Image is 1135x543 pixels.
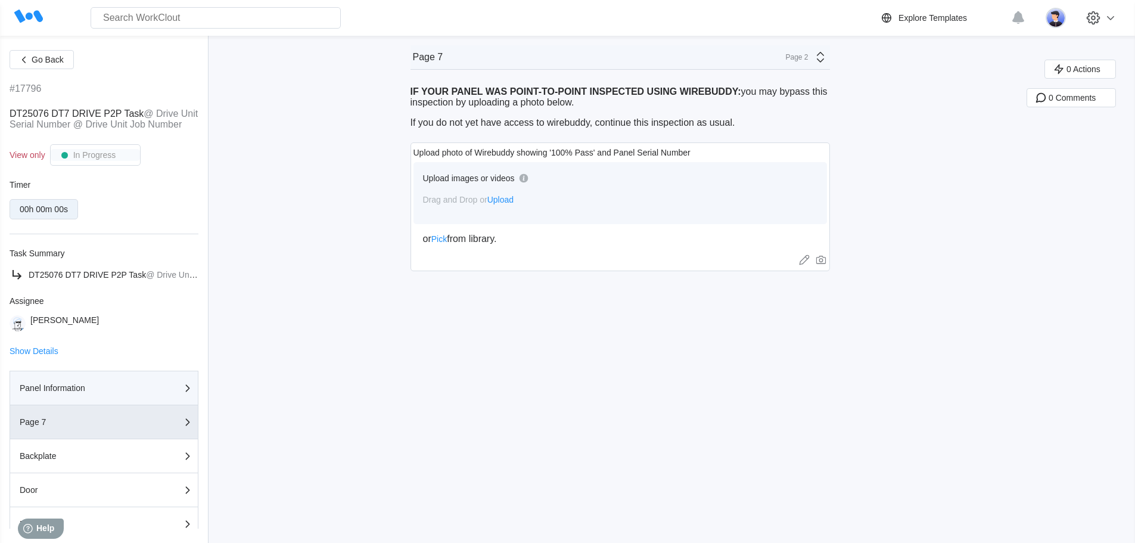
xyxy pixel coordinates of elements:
[10,50,74,69] button: Go Back
[20,486,139,494] div: Door
[10,507,198,541] button: Enclosure
[10,315,26,331] img: clout-01.png
[1066,65,1100,73] span: 0 Actions
[30,315,99,331] div: [PERSON_NAME]
[20,384,139,392] div: Panel Information
[10,347,58,355] button: Show Details
[146,270,249,280] mark: @ Drive Unit Serial Number
[10,150,45,160] div: View only
[20,204,68,214] div: 00h 00m 00s
[10,249,198,258] div: Task Summary
[779,53,809,61] div: Page 2
[20,418,139,426] div: Page 7
[29,270,146,280] span: DT25076 DT7 DRIVE P2P Task
[411,86,830,108] p: you may bypass this inspection by uploading a photo below.
[10,180,198,190] div: Timer
[411,117,830,128] p: If you do not yet have access to wirebuddy, continue this inspection as usual.
[10,405,198,439] button: Page 7
[32,55,64,64] span: Go Back
[411,86,741,97] strong: IF YOUR PANEL WAS POINT-TO-POINT INSPECTED USING WIREBUDDY:
[1046,8,1066,28] img: user-5.png
[10,268,198,282] a: DT25076 DT7 DRIVE P2P Task@ Drive Unit Serial Number
[423,234,817,244] div: or from library.
[10,83,41,94] div: #17796
[1044,60,1116,79] button: 0 Actions
[487,195,514,204] span: Upload
[10,371,198,405] button: Panel Information
[1027,88,1116,107] button: 0 Comments
[898,13,967,23] div: Explore Templates
[10,296,198,306] div: Assignee
[91,7,341,29] input: Search WorkClout
[423,195,514,204] span: Drag and Drop or
[431,234,447,244] span: Pick
[10,108,198,129] mark: @ Drive Unit Serial Number
[20,452,139,460] div: Backplate
[10,108,144,119] span: DT25076 DT7 DRIVE P2P Task
[413,52,443,63] div: Page 7
[413,148,691,157] div: Upload photo of Wirebuddy showing '100% Pass' and Panel Serial Number
[1049,94,1096,102] span: 0 Comments
[73,119,182,129] mark: @ Drive Unit Job Number
[10,439,198,473] button: Backplate
[879,11,1005,25] a: Explore Templates
[423,173,515,183] div: Upload images or videos
[10,473,198,507] button: Door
